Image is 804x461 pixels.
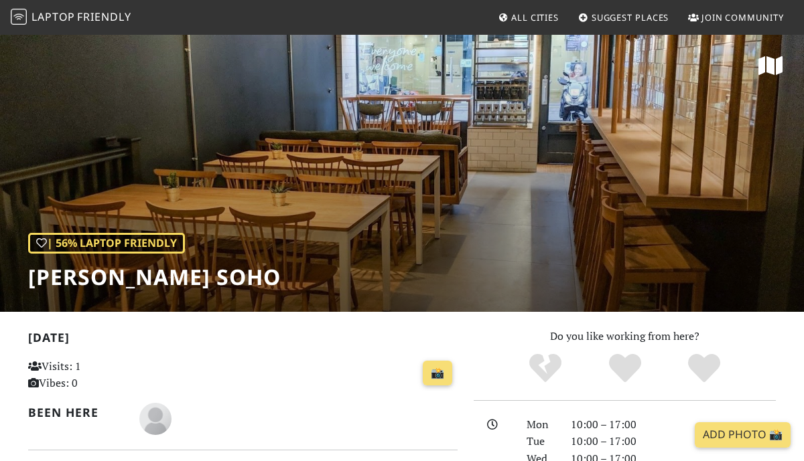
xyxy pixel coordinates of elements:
[695,422,791,448] a: Add Photo 📸
[701,11,784,23] span: Join Community
[474,328,776,345] p: Do you like working from here?
[665,352,744,385] div: Definitely!
[11,9,27,25] img: LaptopFriendly
[28,264,281,290] h1: [PERSON_NAME] Soho
[139,403,172,435] img: blank-535327c66bd565773addf3077783bbfce4b00ec00e9fd257753287c682c7fa38.png
[683,5,789,29] a: Join Community
[77,9,131,24] span: Friendly
[139,410,172,425] span: Lizzie Scott
[573,5,675,29] a: Suggest Places
[511,11,559,23] span: All Cities
[585,352,665,385] div: Yes
[505,352,585,385] div: No
[28,233,185,254] div: | 56% Laptop Friendly
[563,433,784,450] div: 10:00 – 17:00
[592,11,669,23] span: Suggest Places
[11,6,131,29] a: LaptopFriendly LaptopFriendly
[28,358,161,392] p: Visits: 1 Vibes: 0
[563,416,784,434] div: 10:00 – 17:00
[28,405,123,420] h2: Been here
[519,433,563,450] div: Tue
[519,416,563,434] div: Mon
[28,331,458,350] h2: [DATE]
[31,9,75,24] span: Laptop
[492,5,564,29] a: All Cities
[423,361,452,386] a: 📸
